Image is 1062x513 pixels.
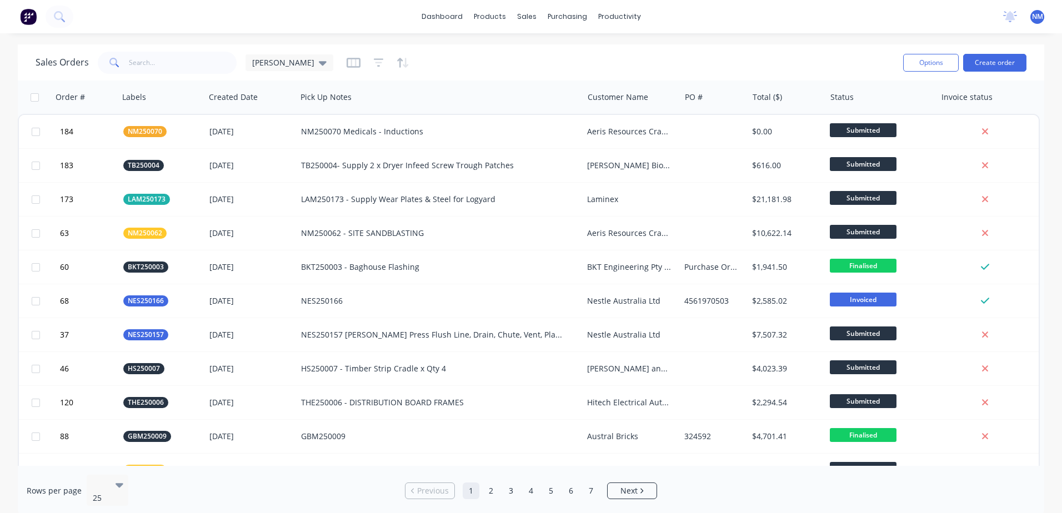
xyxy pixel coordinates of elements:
[60,261,69,273] span: 60
[963,54,1026,72] button: Create order
[57,183,123,216] button: 173
[128,228,162,239] span: NM250062
[128,397,164,408] span: THE250006
[209,295,292,306] div: [DATE]
[830,394,896,408] span: Submitted
[301,397,564,408] div: THE250006 - DISTRIBUTION BOARD FRAMES
[60,126,73,137] span: 184
[301,465,564,476] div: NM250058 - ROM Bin Feed [PERSON_NAME]
[563,482,579,499] a: Page 6
[128,363,160,374] span: HS250007
[830,360,896,374] span: Submitted
[128,295,164,306] span: NES250166
[123,431,171,442] button: GBM250009
[752,295,817,306] div: $2,585.02
[209,160,292,171] div: [DATE]
[417,485,449,496] span: Previous
[593,8,647,25] div: productivity
[301,431,564,442] div: GBM250009
[830,326,896,340] span: Submitted
[830,157,896,171] span: Submitted
[684,261,740,273] div: Purchase Order No.: RHA08580 Quote No.: Q250001
[752,160,817,171] div: $616.00
[252,57,314,68] span: [PERSON_NAME]
[752,261,817,273] div: $1,941.50
[123,194,170,205] button: LAM250173
[587,160,671,171] div: [PERSON_NAME] Biomass Pty Ltd
[752,431,817,442] div: $4,701.41
[60,465,69,476] span: 23
[60,329,69,340] span: 37
[752,465,817,476] div: $17,208.24
[400,482,662,499] ul: Pagination
[57,318,123,351] button: 37
[209,431,292,442] div: [DATE]
[209,329,292,340] div: [DATE]
[60,228,69,239] span: 63
[1032,12,1043,22] span: NM
[752,397,817,408] div: $2,294.54
[301,329,564,340] div: NES250157 [PERSON_NAME] Press Flush Line, Drain, Chute, Vent, Platform
[830,462,896,476] span: Submitted
[830,225,896,239] span: Submitted
[57,217,123,250] button: 63
[60,363,69,374] span: 46
[123,126,167,137] button: NM250070
[685,92,703,103] div: PO #
[60,431,69,442] span: 88
[587,465,671,476] div: Aeris Resources Cracow Operations
[128,431,167,442] span: GBM250009
[123,228,167,239] button: NM250062
[128,329,164,340] span: NES250157
[209,261,292,273] div: [DATE]
[587,194,671,205] div: Laminex
[620,485,638,496] span: Next
[57,250,123,284] button: 60
[587,397,671,408] div: Hitech Electrical Automation Pty Ltd
[512,8,542,25] div: sales
[543,482,559,499] a: Page 5
[830,428,896,442] span: Finalised
[416,8,468,25] a: dashboard
[57,386,123,419] button: 120
[209,363,292,374] div: [DATE]
[93,492,106,504] div: 25
[60,160,73,171] span: 183
[60,295,69,306] span: 68
[209,397,292,408] div: [DATE]
[583,482,599,499] a: Page 7
[128,465,162,476] span: NM250058
[752,126,817,137] div: $0.00
[752,194,817,205] div: $21,181.98
[56,92,85,103] div: Order #
[209,126,292,137] div: [DATE]
[123,295,168,306] button: NES250166
[752,228,817,239] div: $10,622.14
[20,8,37,25] img: Factory
[684,295,740,306] div: 4561970503
[123,397,168,408] button: THE250006
[209,92,258,103] div: Created Date
[483,482,499,499] a: Page 2
[209,194,292,205] div: [DATE]
[300,92,352,103] div: Pick Up Notes
[587,295,671,306] div: Nestle Australia Ltd
[57,454,123,487] button: 23
[830,92,854,103] div: Status
[209,228,292,239] div: [DATE]
[830,293,896,306] span: Invoiced
[129,52,237,74] input: Search...
[752,363,817,374] div: $4,023.39
[128,160,159,171] span: TB250004
[468,8,512,25] div: products
[301,160,564,171] div: TB250004- Supply 2 x Dryer Infeed Screw Trough Patches
[128,194,166,205] span: LAM250173
[753,92,782,103] div: Total ($)
[608,485,657,496] a: Next page
[542,8,593,25] div: purchasing
[60,397,73,408] span: 120
[123,160,164,171] button: TB250004
[587,126,671,137] div: Aeris Resources Cracow Operations
[301,228,564,239] div: NM250062 - SITE SANDBLASTING
[523,482,539,499] a: Page 4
